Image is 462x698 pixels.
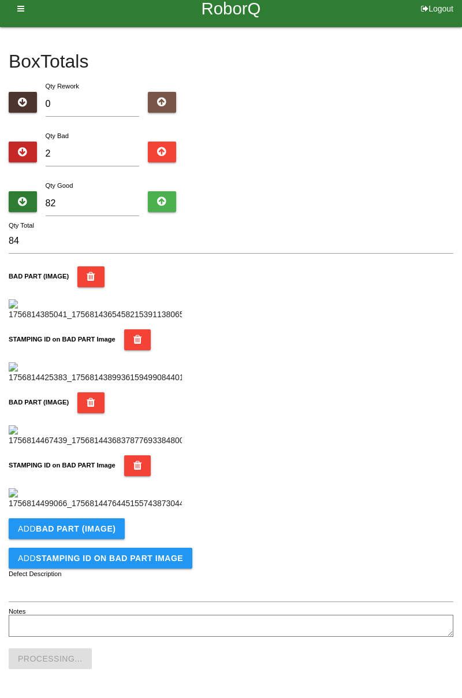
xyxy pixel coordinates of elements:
label: Qty Good [46,182,73,189]
b: BAD PART (IMAGE) [9,273,69,280]
b: STAMPING ID on BAD PART Image [9,462,115,469]
button: STAMPING ID on BAD PART Image [124,455,151,476]
label: Qty Total [9,221,34,231]
button: STAMPING ID on BAD PART Image [124,329,151,350]
button: BAD PART (IMAGE) [77,392,105,413]
label: Qty Rework [46,83,79,90]
label: Notes [9,607,25,617]
img: 1756814425383_17568143899361594990844015293337.jpg [9,362,182,384]
button: BAD PART (IMAGE) [77,266,105,287]
b: STAMPING ID on BAD PART Image [36,554,183,563]
label: Defect Description [9,569,62,579]
b: BAD PART (IMAGE) [9,399,69,406]
h4: Box Totals [9,51,453,72]
img: 1756814499066_17568144764451557438730441225196.jpg [9,488,182,510]
b: BAD PART (IMAGE) [36,524,115,533]
label: Qty Bad [46,132,69,139]
button: AddBAD PART (IMAGE) [9,518,125,539]
button: AddSTAMPING ID on BAD PART Image [9,548,192,569]
b: STAMPING ID on BAD PART Image [9,336,115,343]
img: 1756814467439_17568144368378776933848003669078.jpg [9,425,182,447]
img: 1756814385041_17568143654582153911380658575180.jpg [9,299,182,321]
